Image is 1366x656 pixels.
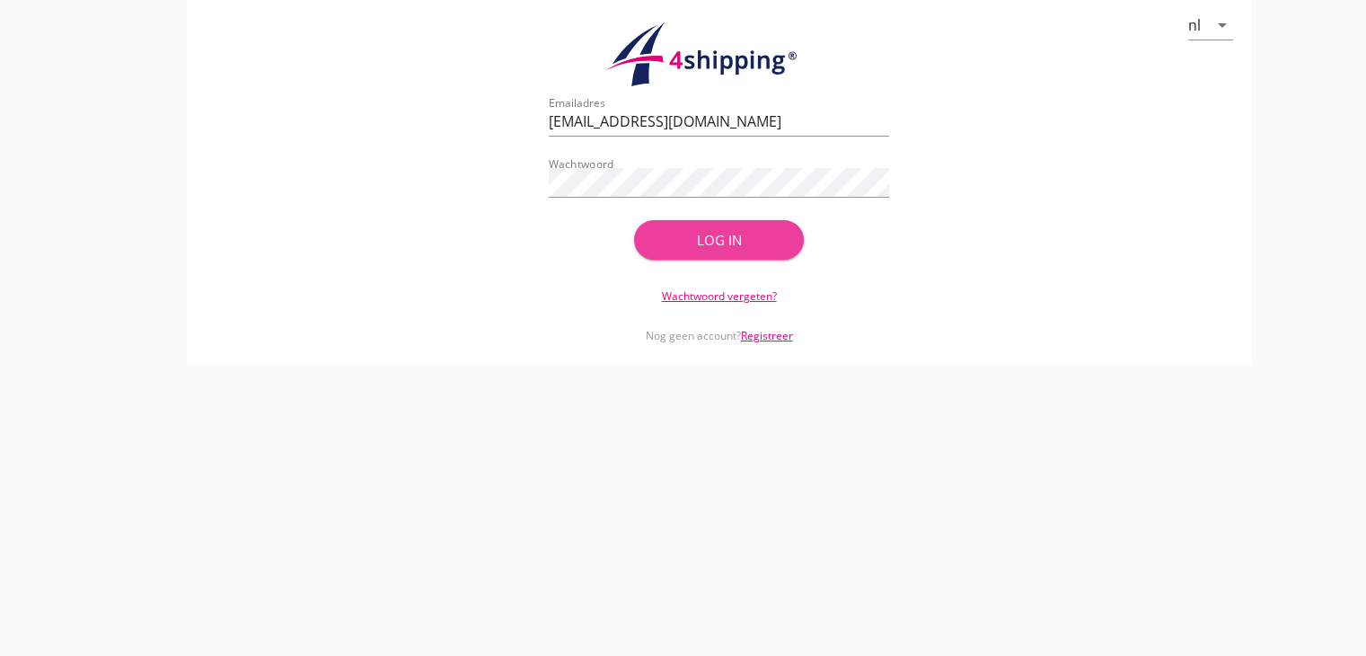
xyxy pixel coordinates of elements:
[603,22,836,88] img: logo.1f945f1d.svg
[549,107,889,136] input: Emailadres
[549,305,889,344] div: Nog geen account?
[634,220,805,260] button: Log in
[1188,17,1201,33] div: nl
[663,230,776,251] div: Log in
[662,288,777,304] a: Wachtwoord vergeten?
[741,328,793,343] a: Registreer
[1212,14,1233,36] i: arrow_drop_down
